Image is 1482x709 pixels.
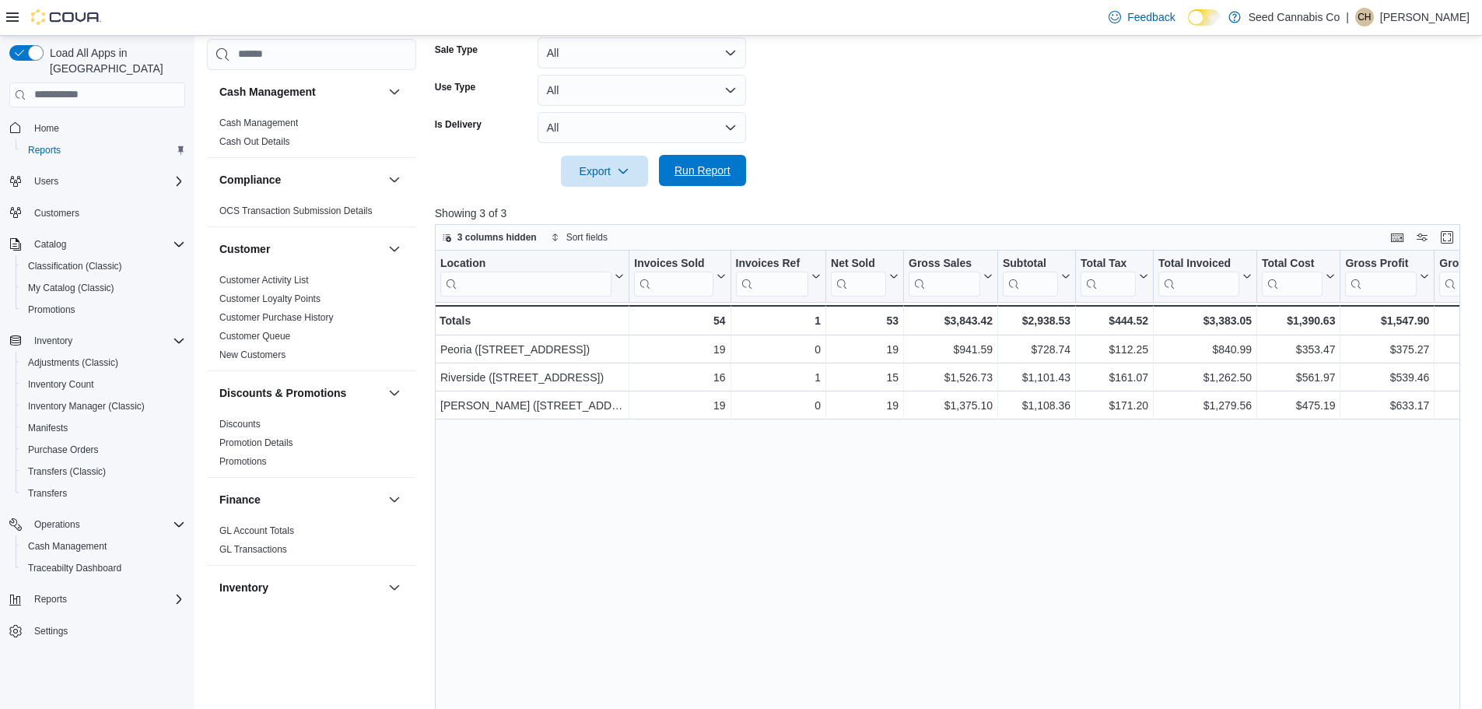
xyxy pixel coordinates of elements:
div: Subtotal [1003,256,1058,296]
div: 1 [735,368,820,387]
button: Total Invoiced [1158,256,1252,296]
button: Transfers [16,483,191,504]
a: New Customers [219,349,286,360]
button: Net Sold [831,256,899,296]
div: Invoices Ref [735,256,808,271]
div: $728.74 [1003,340,1070,359]
span: Transfers [22,484,185,503]
button: Operations [28,515,86,534]
span: Purchase Orders [22,440,185,459]
div: Gross Sales [909,256,980,296]
button: Compliance [219,172,382,188]
span: Discounts [219,418,261,430]
div: $3,383.05 [1158,311,1252,330]
button: Reports [3,588,191,610]
button: All [538,37,746,68]
button: Export [561,156,648,187]
span: Customer Purchase History [219,311,334,324]
label: Is Delivery [435,118,482,131]
span: Cash Management [28,540,107,553]
div: $840.99 [1158,340,1252,359]
a: Cash Management [22,537,113,556]
span: Inventory Count [22,375,185,394]
span: Users [28,172,185,191]
button: Inventory [385,578,404,597]
a: GL Transactions [219,544,287,555]
span: Operations [34,518,80,531]
button: Reports [16,139,191,161]
span: Traceabilty Dashboard [28,562,121,574]
h3: Customer [219,241,270,257]
h3: Cash Management [219,84,316,100]
button: Location [440,256,624,296]
div: $539.46 [1345,368,1429,387]
span: Reports [28,590,185,609]
a: Traceabilty Dashboard [22,559,128,577]
span: Promotions [22,300,185,319]
span: Manifests [22,419,185,437]
button: All [538,112,746,143]
a: Customer Activity List [219,275,309,286]
div: 1 [735,311,820,330]
span: Load All Apps in [GEOGRAPHIC_DATA] [44,45,185,76]
div: Invoices Sold [634,256,713,296]
button: Adjustments (Classic) [16,352,191,374]
span: Settings [28,621,185,641]
div: 0 [735,340,820,359]
input: Dark Mode [1188,9,1221,26]
div: Total Cost [1262,256,1323,271]
button: All [538,75,746,106]
span: Settings [34,625,68,637]
p: Showing 3 of 3 [435,205,1471,221]
a: Customers [28,204,86,223]
div: $1,375.10 [909,396,993,415]
div: $1,108.36 [1003,396,1070,415]
span: Traceabilty Dashboard [22,559,185,577]
div: $1,279.56 [1158,396,1252,415]
span: Customers [34,207,79,219]
button: Operations [3,514,191,535]
a: Inventory Manager (Classic) [22,397,151,416]
button: Discounts & Promotions [219,385,382,401]
button: Purchase Orders [16,439,191,461]
span: 3 columns hidden [457,231,537,244]
span: OCS Transaction Submission Details [219,205,373,217]
button: Gross Profit [1345,256,1429,296]
div: $161.07 [1081,368,1148,387]
div: 0 [735,396,820,415]
h3: Inventory [219,580,268,595]
label: Sale Type [435,44,478,56]
p: Seed Cannabis Co [1249,8,1340,26]
button: Customer [385,240,404,258]
span: Catalog [34,238,66,251]
span: Reports [34,593,67,605]
a: OCS Transaction Submission Details [219,205,373,216]
div: 16 [634,368,725,387]
div: $444.52 [1081,311,1148,330]
a: Classification (Classic) [22,257,128,276]
div: Peoria ([STREET_ADDRESS]) [440,340,624,359]
a: Customer Loyalty Points [219,293,321,304]
span: Promotion Details [219,437,293,449]
div: $375.27 [1345,340,1429,359]
a: Purchase Orders [22,440,105,459]
span: Purchase Orders [28,444,99,456]
span: Classification (Classic) [22,257,185,276]
div: $475.19 [1262,396,1335,415]
button: Inventory [28,332,79,350]
div: 15 [831,368,899,387]
button: Cash Management [16,535,191,557]
div: Total Tax [1081,256,1136,296]
a: Settings [28,622,74,641]
span: Classification (Classic) [28,260,122,272]
div: $2,938.53 [1003,311,1070,330]
div: Location [440,256,611,296]
div: $171.20 [1081,396,1148,415]
span: Run Report [674,163,730,178]
button: Home [3,117,191,139]
h3: Discounts & Promotions [219,385,346,401]
button: Invoices Sold [634,256,725,296]
button: Customer [219,241,382,257]
a: Transfers (Classic) [22,462,112,481]
span: Adjustments (Classic) [22,353,185,372]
